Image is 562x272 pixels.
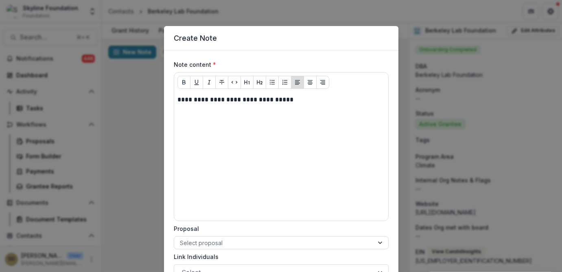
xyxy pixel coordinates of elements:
button: Heading 1 [241,76,254,89]
button: Align Right [316,76,329,89]
button: Ordered List [278,76,291,89]
label: Proposal [174,224,384,233]
button: Strike [215,76,228,89]
button: Italicize [203,76,216,89]
button: Bullet List [266,76,279,89]
button: Align Center [304,76,317,89]
label: Link Individuals [174,252,384,261]
button: Code [228,76,241,89]
header: Create Note [164,26,398,50]
button: Underline [190,76,203,89]
button: Align Left [291,76,304,89]
button: Bold [177,76,190,89]
button: Heading 2 [253,76,266,89]
label: Note content [174,60,384,69]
